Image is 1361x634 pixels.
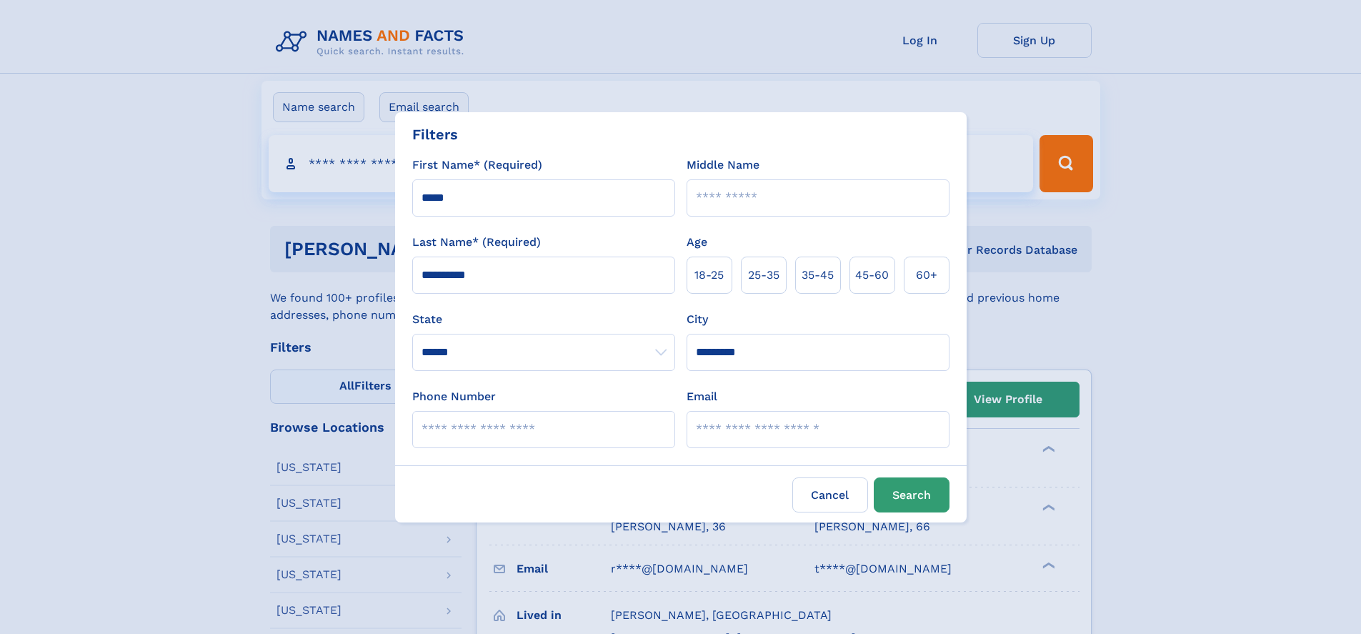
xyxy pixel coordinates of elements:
label: Phone Number [412,388,496,405]
span: 45‑60 [855,267,889,284]
label: Age [687,234,707,251]
span: 35‑45 [802,267,834,284]
label: First Name* (Required) [412,157,542,174]
label: Middle Name [687,157,759,174]
label: State [412,311,675,328]
span: 18‑25 [694,267,724,284]
label: Last Name* (Required) [412,234,541,251]
label: City [687,311,708,328]
label: Cancel [792,477,868,512]
button: Search [874,477,949,512]
span: 25‑35 [748,267,779,284]
span: 60+ [916,267,937,284]
label: Email [687,388,717,405]
div: Filters [412,124,458,145]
